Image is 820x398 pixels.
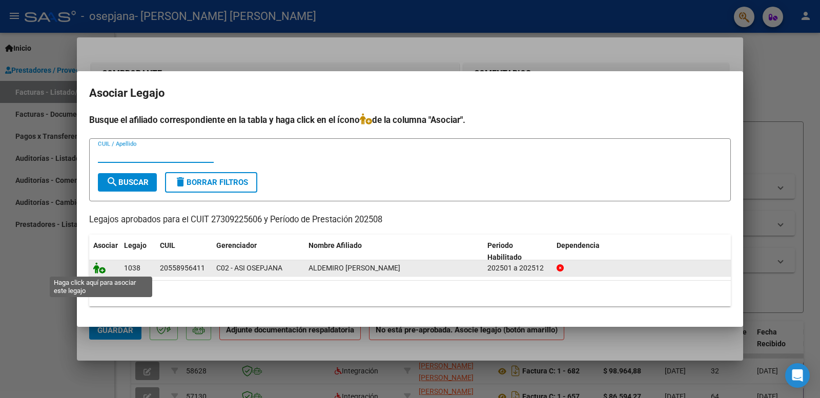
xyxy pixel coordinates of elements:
[174,178,248,187] span: Borrar Filtros
[89,235,120,268] datatable-header-cell: Asociar
[557,241,600,249] span: Dependencia
[785,363,810,388] div: Open Intercom Messenger
[124,241,147,249] span: Legajo
[106,176,118,188] mat-icon: search
[212,235,304,268] datatable-header-cell: Gerenciador
[120,235,156,268] datatable-header-cell: Legajo
[304,235,483,268] datatable-header-cell: Nombre Afiliado
[165,172,257,193] button: Borrar Filtros
[309,264,400,272] span: ALDEMIRO IAN THOMAS
[89,113,731,127] h4: Busque el afiliado correspondiente en la tabla y haga click en el ícono de la columna "Asociar".
[98,173,157,192] button: Buscar
[89,214,731,226] p: Legajos aprobados para el CUIT 27309225606 y Período de Prestación 202508
[216,264,282,272] span: C02 - ASI OSEPJANA
[552,235,731,268] datatable-header-cell: Dependencia
[160,262,205,274] div: 20558956411
[216,241,257,249] span: Gerenciador
[160,241,175,249] span: CUIL
[106,178,149,187] span: Buscar
[93,241,118,249] span: Asociar
[487,241,522,261] span: Periodo Habilitado
[89,281,731,306] div: 1 registros
[124,264,140,272] span: 1038
[156,235,212,268] datatable-header-cell: CUIL
[487,262,548,274] div: 202501 a 202512
[174,176,187,188] mat-icon: delete
[89,83,731,103] h2: Asociar Legajo
[483,235,552,268] datatable-header-cell: Periodo Habilitado
[309,241,362,249] span: Nombre Afiliado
